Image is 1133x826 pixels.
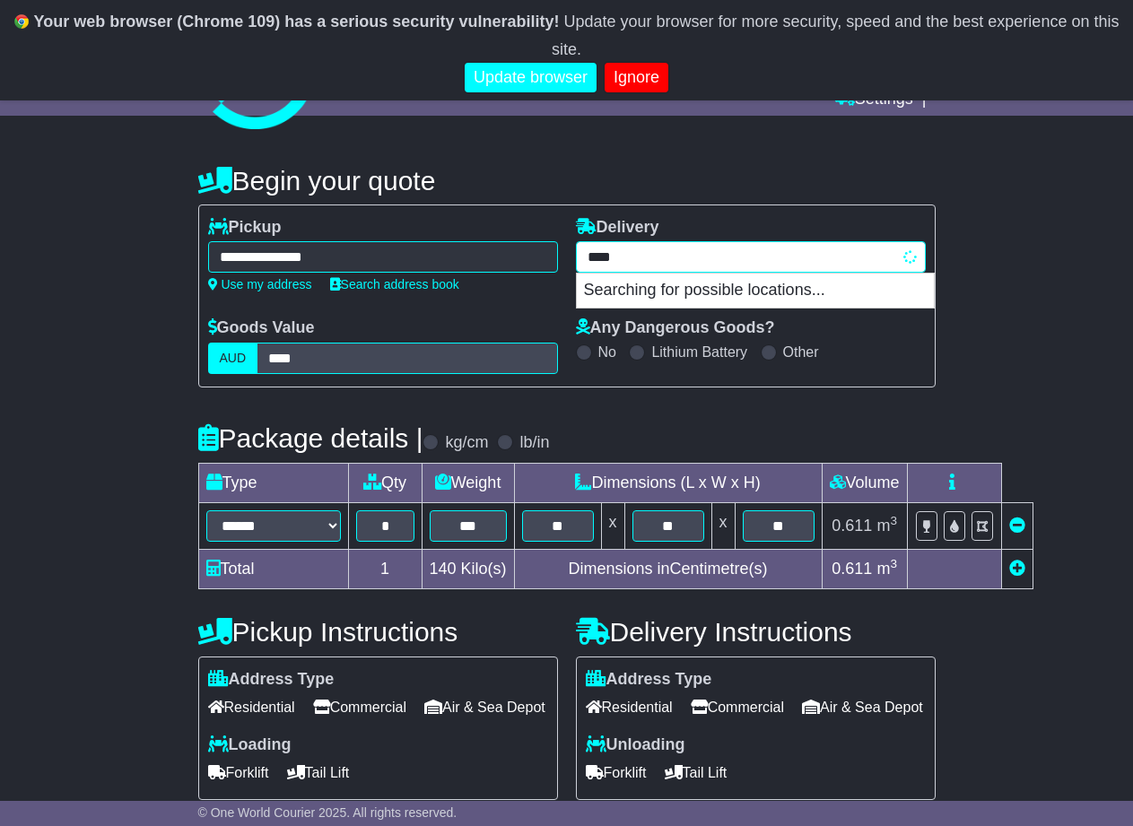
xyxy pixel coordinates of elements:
[208,693,295,721] span: Residential
[665,759,728,787] span: Tail Lift
[422,549,514,588] td: Kilo(s)
[208,343,258,374] label: AUD
[514,463,822,502] td: Dimensions (L x W x H)
[783,343,819,361] label: Other
[330,277,459,291] a: Search address book
[876,560,897,578] span: m
[605,63,668,92] a: Ignore
[576,218,659,238] label: Delivery
[1009,560,1025,578] a: Add new item
[348,549,422,588] td: 1
[208,670,335,690] label: Address Type
[552,13,1119,58] span: Update your browser for more security, speed and the best experience on this site.
[514,549,822,588] td: Dimensions in Centimetre(s)
[348,463,422,502] td: Qty
[198,805,458,820] span: © One World Courier 2025. All rights reserved.
[576,318,775,338] label: Any Dangerous Goods?
[577,274,934,308] p: Searching for possible locations...
[208,218,282,238] label: Pickup
[34,13,560,30] b: Your web browser (Chrome 109) has a serious security vulnerability!
[832,560,872,578] span: 0.611
[422,463,514,502] td: Weight
[445,433,488,453] label: kg/cm
[208,735,292,755] label: Loading
[586,693,673,721] span: Residential
[208,318,315,338] label: Goods Value
[287,759,350,787] span: Tail Lift
[198,166,936,196] h4: Begin your quote
[691,693,784,721] span: Commercial
[576,617,936,647] h4: Delivery Instructions
[519,433,549,453] label: lb/in
[876,517,897,535] span: m
[601,502,624,549] td: x
[198,549,348,588] td: Total
[198,423,423,453] h4: Package details |
[832,517,872,535] span: 0.611
[465,63,597,92] a: Update browser
[1009,517,1025,535] a: Remove this item
[198,463,348,502] td: Type
[651,343,747,361] label: Lithium Battery
[586,759,647,787] span: Forklift
[576,241,926,273] typeahead: Please provide city
[598,343,616,361] label: No
[802,693,923,721] span: Air & Sea Depot
[586,670,712,690] label: Address Type
[586,735,685,755] label: Unloading
[208,277,312,291] a: Use my address
[890,557,897,570] sup: 3
[890,514,897,527] sup: 3
[208,759,269,787] span: Forklift
[430,560,457,578] span: 140
[313,693,406,721] span: Commercial
[198,617,558,647] h4: Pickup Instructions
[834,85,913,116] a: Settings
[711,502,735,549] td: x
[822,463,907,502] td: Volume
[424,693,545,721] span: Air & Sea Depot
